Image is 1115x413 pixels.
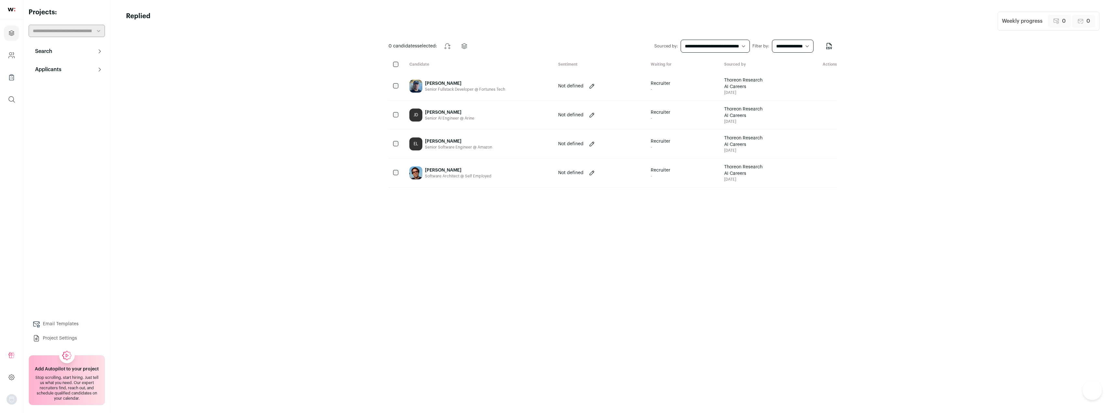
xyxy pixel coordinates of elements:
p: Search [31,47,52,55]
iframe: Help Scout Beacon - Open [1083,381,1102,400]
span: Recruiter [651,167,670,174]
span: selected: [389,43,437,49]
div: [PERSON_NAME] [425,80,505,87]
div: Sourced by [719,62,814,68]
a: Company and ATS Settings [4,47,19,63]
div: [PERSON_NAME] [425,167,492,174]
img: 7e9fe7f7d6fbad35298b23f71153354118302eeb84039e12669c4fdb83d5627a [409,166,422,179]
span: Recruiter [651,80,670,87]
div: [PERSON_NAME] [425,109,474,116]
span: Thoreon Research AI Careers [724,77,766,90]
p: Not defined [558,170,583,176]
span: Thoreon Research AI Careers [724,106,766,119]
a: Projects [4,25,19,41]
div: Actions [814,62,837,68]
div: JD [409,109,422,122]
div: Senior AI Engineer @ Arine [425,116,474,121]
span: [DATE] [724,177,766,182]
label: Sourced by: [654,44,678,49]
span: [DATE] [724,148,766,153]
button: Export to CSV [821,38,837,54]
button: Search [29,45,105,58]
span: [DATE] [724,90,766,95]
a: Email Templates [29,317,105,330]
h2: Projects: [29,8,105,17]
div: Sentiment [553,62,646,68]
span: - [651,145,670,150]
div: Candidate [404,62,553,68]
span: 0 candidates [389,44,417,48]
button: Open dropdown [6,394,17,405]
span: - [651,87,670,92]
img: nopic.png [6,394,17,405]
a: Project Settings [29,332,105,345]
div: Senior Software Engineer @ Amazon [425,145,492,150]
div: Software Architect @ Self Employed [425,174,492,179]
span: Thoreon Research AI Careers [724,135,766,148]
img: 235a3c446fde82a1dba44d4120e8b4f97791da170159bda5b9d17c18c397a469 [409,80,422,93]
span: Recruiter [651,138,670,145]
h1: Replied [126,12,150,31]
span: Recruiter [651,109,670,116]
button: Applicants [29,63,105,76]
span: 0 [1086,17,1090,25]
p: Not defined [558,112,583,118]
a: Company Lists [4,70,19,85]
h2: Add Autopilot to your project [35,366,99,372]
p: Not defined [558,141,583,147]
p: Applicants [31,66,61,73]
div: Stop scrolling, start hiring. Just tell us what you need. Our expert recruiters find, reach out, ... [33,375,101,401]
span: - [651,174,670,179]
a: Add Autopilot to your project Stop scrolling, start hiring. Just tell us what you need. Our exper... [29,355,105,405]
div: EL [409,137,422,150]
p: Not defined [558,83,583,89]
div: [PERSON_NAME] [425,138,492,145]
div: Weekly progress [1002,17,1043,25]
div: Senior Fullstack Developer @ Fortunes Tech [425,87,505,92]
div: Waiting for [646,62,719,68]
img: wellfound-shorthand-0d5821cbd27db2630d0214b213865d53afaa358527fdda9d0ea32b1df1b89c2c.svg [8,8,15,11]
span: Thoreon Research AI Careers [724,164,766,177]
span: 0 [1062,17,1066,25]
label: Filter by: [752,44,769,49]
span: - [651,116,670,121]
span: [DATE] [724,119,766,124]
